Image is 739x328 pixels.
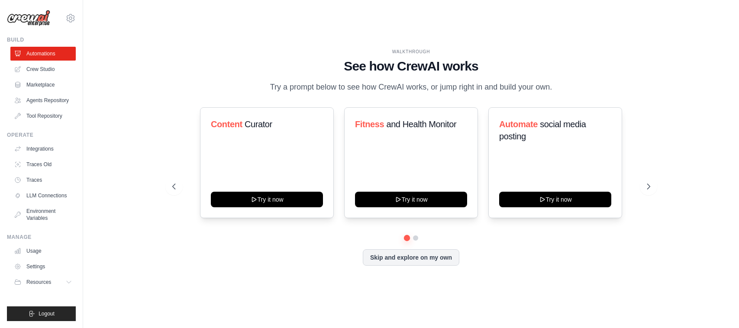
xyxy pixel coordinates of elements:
[10,244,76,258] a: Usage
[172,58,650,74] h1: See how CrewAI works
[10,93,76,107] a: Agents Repository
[355,119,384,129] span: Fitness
[39,310,55,317] span: Logout
[7,306,76,321] button: Logout
[26,279,51,286] span: Resources
[172,48,650,55] div: WALKTHROUGH
[10,260,76,273] a: Settings
[7,10,50,26] img: Logo
[10,204,76,225] a: Environment Variables
[499,192,611,207] button: Try it now
[10,189,76,203] a: LLM Connections
[266,81,557,93] p: Try a prompt below to see how CrewAI works, or jump right in and build your own.
[7,132,76,138] div: Operate
[211,119,242,129] span: Content
[10,173,76,187] a: Traces
[499,119,586,141] span: social media posting
[10,62,76,76] a: Crew Studio
[7,234,76,241] div: Manage
[10,275,76,289] button: Resources
[10,47,76,61] a: Automations
[10,158,76,171] a: Traces Old
[244,119,272,129] span: Curator
[10,142,76,156] a: Integrations
[10,109,76,123] a: Tool Repository
[10,78,76,92] a: Marketplace
[499,119,538,129] span: Automate
[386,119,456,129] span: and Health Monitor
[355,192,467,207] button: Try it now
[363,249,459,266] button: Skip and explore on my own
[211,192,323,207] button: Try it now
[7,36,76,43] div: Build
